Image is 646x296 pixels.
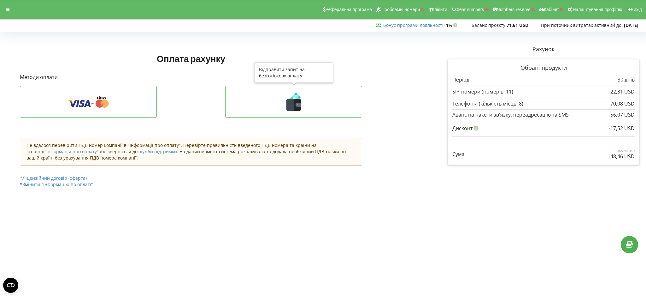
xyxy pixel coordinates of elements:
p: 30 днів [618,76,635,83]
a: Ліцензійний договір (оферта) [22,175,87,181]
div: Не вдалося перевірити ПДВ номер компанії в "Інформації про оплату". Перевірте правильність введен... [20,138,362,166]
a: служби підтримки [138,148,177,154]
strong: 71,61 USD [507,22,528,28]
div: 56,07 USD [610,112,635,118]
p: Методи оплати [20,74,362,81]
h1: Оплата рахунку [20,53,362,64]
div: -17,52 USD [609,122,635,134]
p: 70,08 USD [610,100,635,107]
a: "Інформація про оплату" [44,148,99,154]
span: Клієнти [432,7,447,12]
span: : [383,22,445,28]
span: Проблемні номери [381,7,420,12]
p: Період [452,76,469,83]
p: 148,46 USD [608,153,635,160]
span: Кабінет [544,7,559,12]
a: Бонус програми лояльності [383,22,443,28]
div: Відправити запит на безготівкову оплату [254,62,333,83]
button: Open CMP widget [3,278,18,293]
p: SIP-номери (номерів: 11) [452,88,513,95]
span: Налаштування профілю [573,7,622,12]
div: Аванс на пакети зв'язку, переадресацію та SMS [452,112,635,118]
p: Обрані продукти [452,64,635,72]
div: Дисконт [452,122,635,134]
span: Clear numbers [455,7,484,12]
span: Вихід [631,7,642,12]
strong: 1% [446,22,459,28]
p: 22,31 USD [610,88,635,95]
p: 165,98 USD [608,148,635,153]
span: Баланс проєкту: [472,22,507,28]
span: При поточних витратах активний до: [541,22,623,28]
p: Сума [452,151,465,158]
span: Реферальна програма [326,7,372,12]
p: Телефонія (кількість місць: 8) [452,100,523,107]
a: Змінити "Інформацію по оплаті" [22,181,93,187]
span: Numbers reserve [497,7,531,12]
p: Рахунок [448,45,639,53]
strong: [DATE] [624,22,638,28]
